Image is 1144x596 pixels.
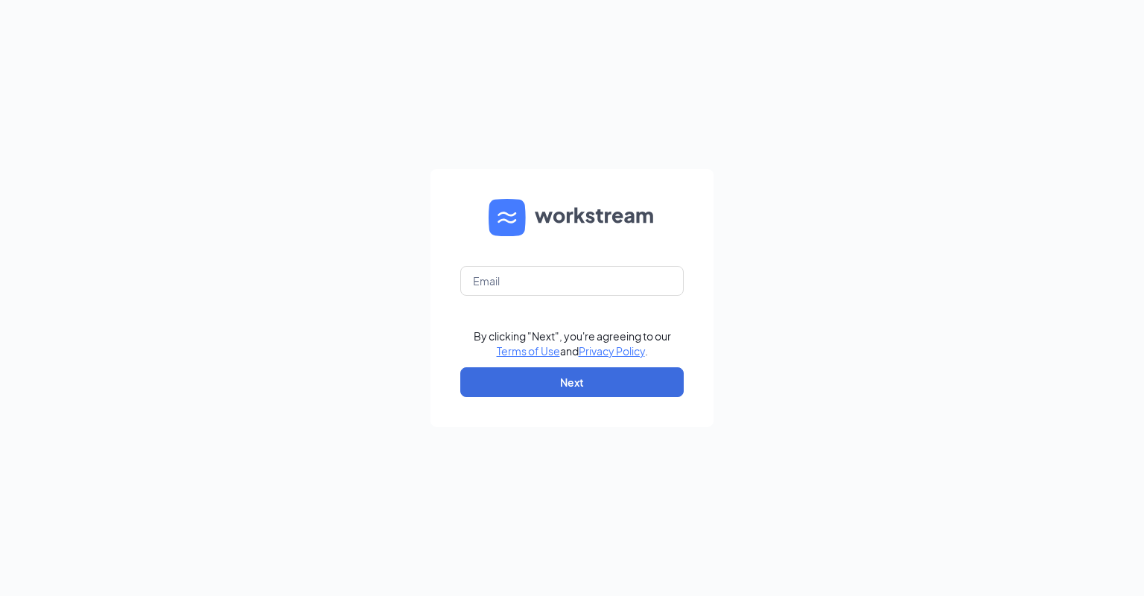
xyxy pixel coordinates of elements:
a: Terms of Use [497,344,560,358]
a: Privacy Policy [579,344,645,358]
img: WS logo and Workstream text [489,199,655,236]
button: Next [460,367,684,397]
input: Email [460,266,684,296]
div: By clicking "Next", you're agreeing to our and . [474,329,671,358]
